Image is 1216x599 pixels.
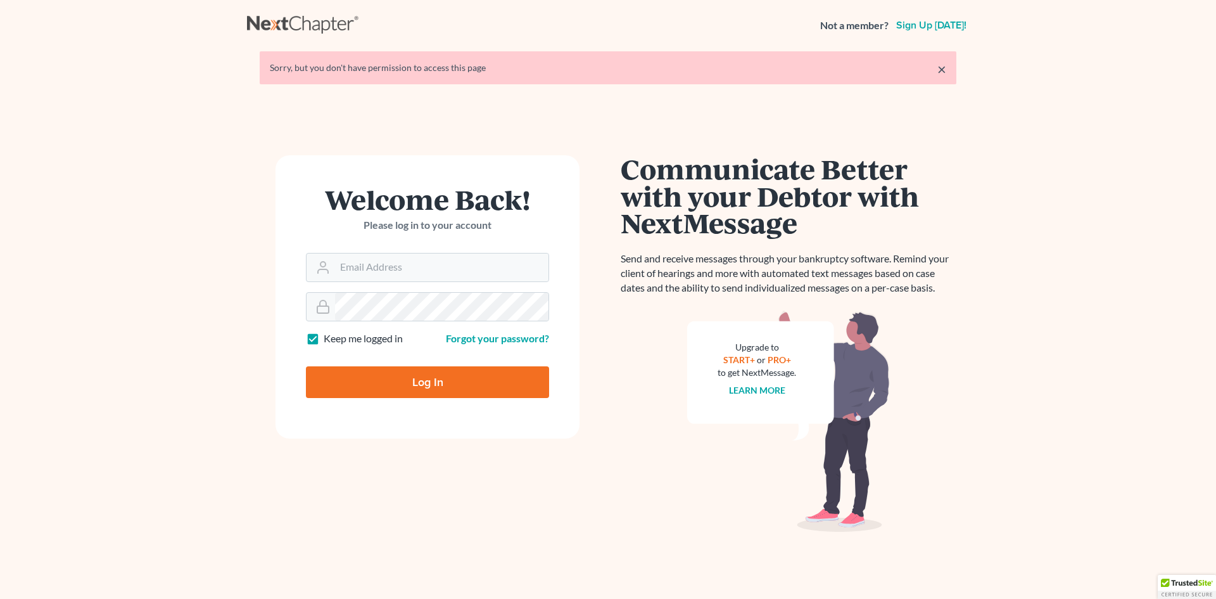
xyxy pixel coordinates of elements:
h1: Welcome Back! [306,186,549,213]
strong: Not a member? [820,18,889,33]
input: Email Address [335,254,548,281]
div: TrustedSite Certified [1158,575,1216,599]
input: Log In [306,366,549,398]
div: to get NextMessage. [718,366,796,379]
p: Send and receive messages through your bankruptcy software. Remind your client of hearings and mo... [621,252,956,295]
a: Forgot your password? [446,332,549,344]
a: Sign up [DATE]! [894,20,969,30]
span: or [757,354,766,365]
h1: Communicate Better with your Debtor with NextMessage [621,155,956,236]
a: START+ [723,354,755,365]
p: Please log in to your account [306,218,549,233]
label: Keep me logged in [324,332,403,346]
a: Learn more [729,385,785,396]
div: Upgrade to [718,341,796,354]
img: nextmessage_bg-59042aed3d76b12b5cd301f8e5b87938c9018125f34e5fa2b7a6b67550977c72.svg [687,311,890,532]
div: Sorry, but you don't have permission to access this page [270,61,946,74]
a: PRO+ [768,354,791,365]
a: × [937,61,946,77]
